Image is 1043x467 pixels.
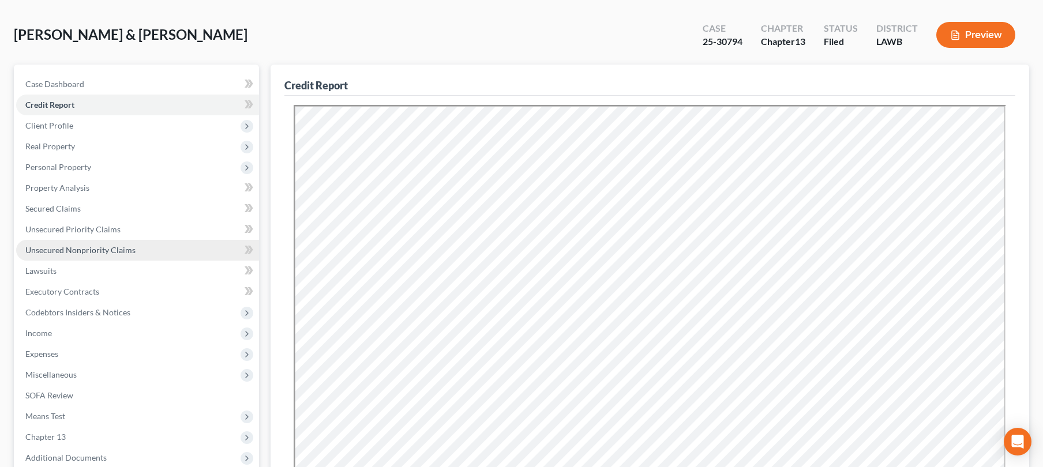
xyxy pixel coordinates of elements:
[25,162,91,172] span: Personal Property
[25,183,89,193] span: Property Analysis
[25,453,107,462] span: Additional Documents
[16,240,259,261] a: Unsecured Nonpriority Claims
[16,261,259,281] a: Lawsuits
[703,22,742,35] div: Case
[25,349,58,359] span: Expenses
[16,178,259,198] a: Property Analysis
[25,390,73,400] span: SOFA Review
[25,411,65,421] span: Means Test
[876,22,918,35] div: District
[25,245,136,255] span: Unsecured Nonpriority Claims
[761,35,805,48] div: Chapter
[16,219,259,240] a: Unsecured Priority Claims
[25,287,99,296] span: Executory Contracts
[703,35,742,48] div: 25-30794
[25,79,84,89] span: Case Dashboard
[284,78,348,92] div: Credit Report
[14,26,247,43] span: [PERSON_NAME] & [PERSON_NAME]
[876,35,918,48] div: LAWB
[16,385,259,406] a: SOFA Review
[16,198,259,219] a: Secured Claims
[25,100,74,110] span: Credit Report
[25,266,57,276] span: Lawsuits
[16,95,259,115] a: Credit Report
[824,22,858,35] div: Status
[25,432,66,442] span: Chapter 13
[16,281,259,302] a: Executory Contracts
[25,204,81,213] span: Secured Claims
[25,307,130,317] span: Codebtors Insiders & Notices
[16,74,259,95] a: Case Dashboard
[761,22,805,35] div: Chapter
[824,35,858,48] div: Filed
[936,22,1015,48] button: Preview
[25,224,121,234] span: Unsecured Priority Claims
[25,141,75,151] span: Real Property
[795,36,805,47] span: 13
[25,120,73,130] span: Client Profile
[25,370,77,379] span: Miscellaneous
[1004,428,1031,455] div: Open Intercom Messenger
[25,328,52,338] span: Income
